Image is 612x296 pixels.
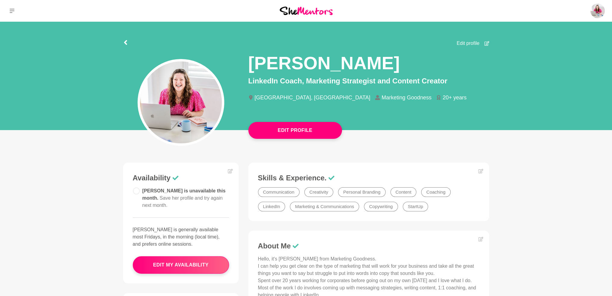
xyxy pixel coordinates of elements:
p: LinkedIn Coach, Marketing Strategist and Content Creator [248,76,489,86]
li: 20+ years [436,95,471,100]
h3: About Me [258,241,480,251]
li: Marketing Goodness [375,95,436,100]
p: [PERSON_NAME] is generally available most Fridays, in the morning (local time), and prefers onlin... [133,226,229,248]
button: edit my availability [133,256,229,274]
span: Save her profile and try again next month. [142,195,223,208]
img: Rebecca Cofrancesco [590,4,605,18]
li: [GEOGRAPHIC_DATA], [GEOGRAPHIC_DATA] [248,95,375,100]
img: She Mentors Logo [280,7,333,15]
span: [PERSON_NAME] is unavailable this month. [142,188,226,208]
h1: [PERSON_NAME] [248,52,400,74]
h3: Skills & Experience. [258,173,480,182]
span: Edit profile [457,40,480,47]
h3: Availability [133,173,229,182]
button: Edit Profile [248,122,342,139]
